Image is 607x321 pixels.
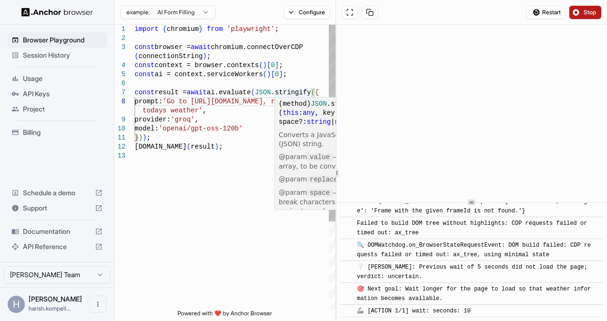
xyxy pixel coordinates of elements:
[279,130,491,149] p: Converts a JavaScript value to a JavaScript Object Notation (JSON) string.
[115,79,126,88] div: 6
[8,125,106,140] div: Billing
[345,219,350,228] span: ​
[115,25,126,34] div: 1
[115,70,126,79] div: 5
[315,89,319,96] span: {
[357,308,471,314] span: 🦾 [ACTION 1/1] wait: seconds: 10
[29,305,71,312] span: harish.kompella@irco.com
[8,224,106,239] div: Documentation
[23,104,103,114] span: Project
[8,71,106,86] div: Usage
[23,227,91,236] span: Documentation
[8,296,25,313] div: H
[21,8,93,17] img: Anchor Logo
[115,97,126,106] div: 8
[542,9,561,16] span: Restart
[115,115,126,124] div: 9
[187,143,190,150] span: (
[135,116,171,123] span: provider:
[279,152,491,171] p: — A JavaScript value, usually an object or array, to be converted.
[187,89,207,96] span: await
[357,198,587,214] span: CDP request ax_tree failed with exception: {'code': -32602, 'message': 'Frame with the given fram...
[135,98,163,105] span: prompt:
[171,116,195,123] span: 'groq'
[279,70,283,78] span: ]
[584,9,597,16] span: Stop
[143,134,147,141] span: )
[155,61,259,69] span: context = browser.contexts
[255,89,271,96] span: JSON
[23,74,103,83] span: Usage
[138,134,142,141] span: )
[143,107,203,114] span: todays weather'
[195,116,199,123] span: ,
[115,88,126,97] div: 7
[307,153,332,161] code: value
[342,6,358,19] button: Open in full screen
[283,70,287,78] span: ;
[279,153,307,160] em: @param
[23,35,103,45] span: Browser Playground
[207,89,251,96] span: ai.evaluate
[178,310,272,321] span: Powered with ❤️ by Anchor Browser
[357,286,591,302] span: 🎯 Next goal: Wait longer for the page to load so that weather information becomes available.
[23,89,103,99] span: API Keys
[263,70,267,78] span: (
[203,107,207,114] span: ,
[155,43,191,51] span: browser =
[135,43,155,51] span: const
[135,134,138,141] span: }
[138,52,202,60] span: connectionString
[115,43,126,52] div: 3
[279,175,491,184] p: — A function that transforms the results.
[357,220,591,236] span: Failed to build DOM tree without highlights: CDP requests failed or timed out: ax_tree
[307,189,332,197] code: space
[8,239,106,254] div: API Reference
[279,100,311,108] span: (method)
[135,125,158,132] span: model:
[259,61,262,69] span: (
[327,100,395,108] span: .stringify(value:
[345,262,350,272] span: ​
[284,6,330,19] button: Configure
[299,109,303,117] span: :
[279,175,307,183] em: @param
[267,70,271,78] span: )
[335,118,359,126] span: number
[263,61,267,69] span: )
[115,34,126,43] div: 2
[158,125,242,132] span: 'openai/gpt-oss-120b'
[163,25,167,33] span: {
[271,61,275,69] span: 0
[8,86,106,101] div: API Keys
[307,176,344,183] code: replacer
[219,143,222,150] span: ;
[155,89,187,96] span: result =
[345,284,350,294] span: ​
[23,203,91,213] span: Support
[8,48,106,63] div: Session History
[307,118,331,126] span: string
[135,143,187,150] span: [DOMAIN_NAME]
[275,70,279,78] span: 0
[23,50,103,60] span: Session History
[207,25,223,33] span: from
[135,89,155,96] span: const
[29,295,82,303] span: Harish Kompella
[126,9,150,16] span: example:
[135,25,158,33] span: import
[279,188,491,216] p: — Adds indentation, white space, and line break characters to the return-value JSON text to make ...
[345,306,350,316] span: ​
[311,89,315,96] span: (
[191,143,215,150] span: result
[275,61,279,69] span: ]
[8,185,106,201] div: Schedule a demo
[199,25,202,33] span: }
[203,52,207,60] span: )
[23,242,91,251] span: API Reference
[215,143,219,150] span: )
[271,70,275,78] span: [
[211,43,303,51] span: chromium.connectOverCDP
[207,52,210,60] span: ;
[115,133,126,142] div: 11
